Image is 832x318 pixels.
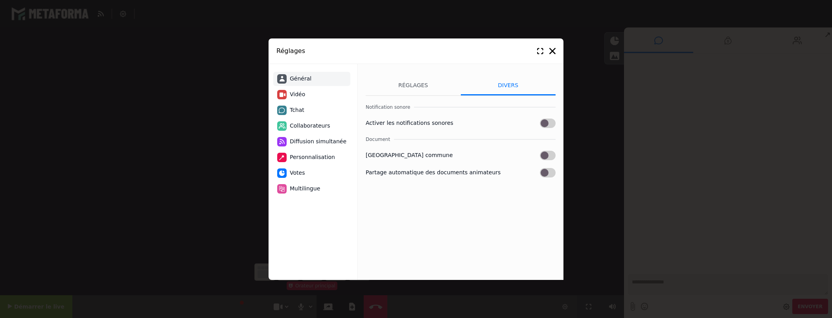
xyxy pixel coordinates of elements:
[290,122,330,130] span: Collaborateurs
[366,136,556,143] h3: Document
[276,46,531,56] h2: Réglages
[366,76,461,95] li: Réglages
[290,169,305,177] span: Votes
[549,48,556,54] i: Fermer
[537,48,543,54] i: ENLARGE
[366,104,556,111] h3: Notification sonore
[290,153,335,161] span: Personnalisation
[290,75,311,83] span: Général
[366,151,453,159] label: [GEOGRAPHIC_DATA] commune
[290,185,320,193] span: Multilingue
[290,106,304,114] span: Tchat
[366,119,453,127] label: Activer les notifications sonores
[290,90,305,99] span: Vidéo
[290,137,346,146] span: Diffusion simultanée
[461,76,556,95] li: Divers
[366,168,501,177] label: Partage automatique des documents animateurs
